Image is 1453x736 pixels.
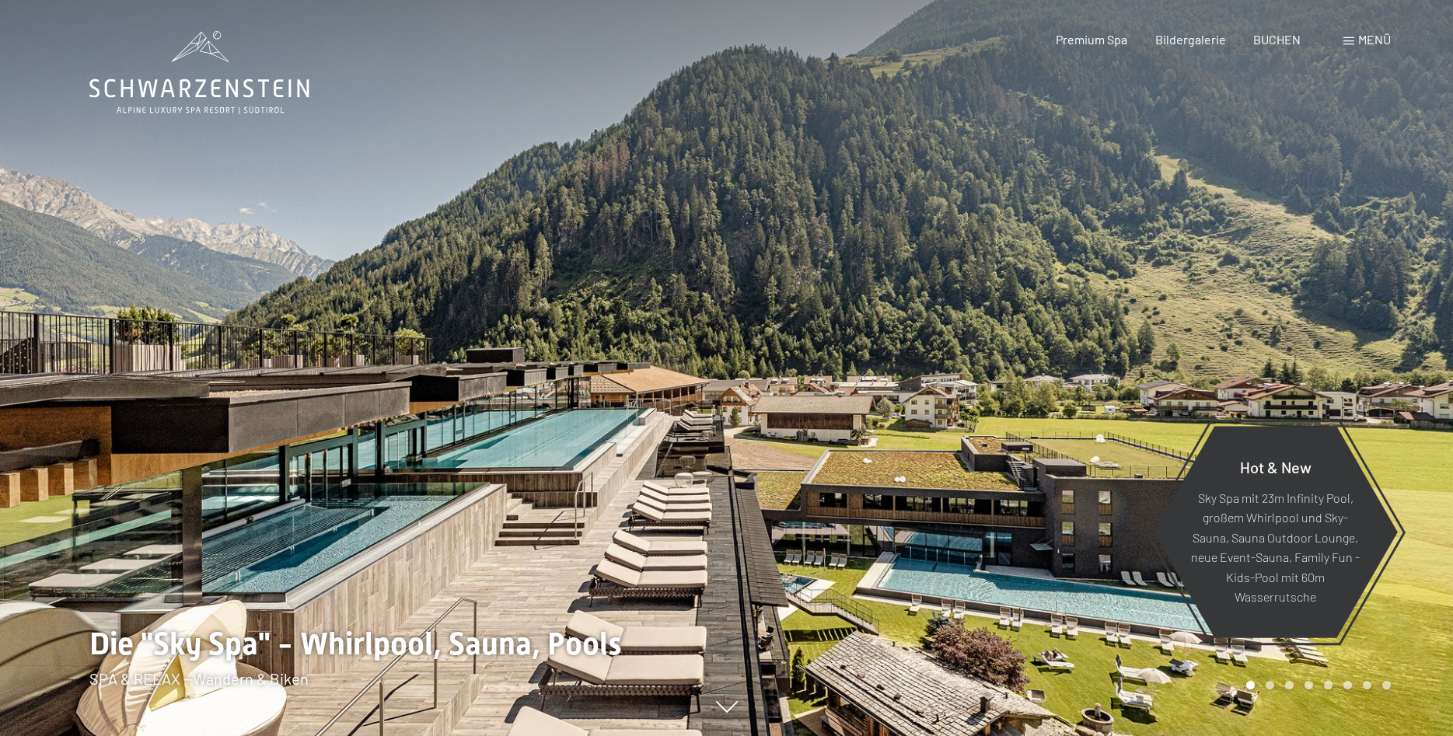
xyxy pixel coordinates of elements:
div: Carousel Page 6 [1343,681,1352,689]
a: Bildergalerie [1155,32,1226,47]
div: Carousel Page 5 [1324,681,1332,689]
span: Hot & New [1240,457,1312,476]
a: Hot & New Sky Spa mit 23m Infinity Pool, großem Whirlpool und Sky-Sauna, Sauna Outdoor Lounge, ne... [1152,425,1399,639]
div: Carousel Page 4 [1305,681,1313,689]
div: Carousel Pagination [1241,681,1391,689]
div: Carousel Page 1 (Current Slide) [1246,681,1255,689]
div: Carousel Page 7 [1363,681,1371,689]
a: BUCHEN [1253,32,1301,47]
div: Carousel Page 3 [1285,681,1294,689]
div: Carousel Page 8 [1382,681,1391,689]
p: Sky Spa mit 23m Infinity Pool, großem Whirlpool und Sky-Sauna, Sauna Outdoor Lounge, neue Event-S... [1191,487,1360,607]
a: Premium Spa [1056,32,1127,47]
span: Menü [1358,32,1391,47]
div: Carousel Page 2 [1266,681,1274,689]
